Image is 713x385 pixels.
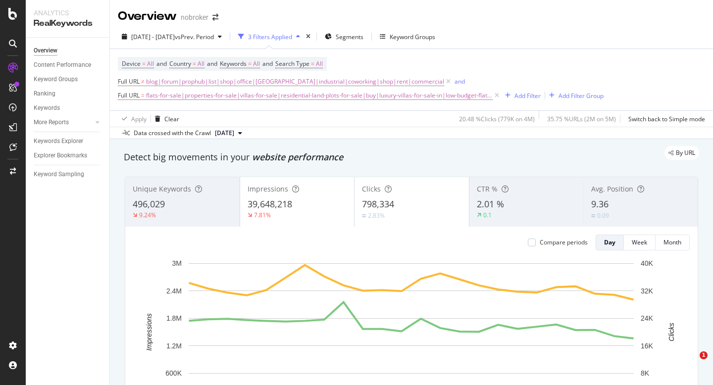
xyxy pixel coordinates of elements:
[165,369,182,377] text: 600K
[134,129,211,138] div: Data crossed with the Crawl
[248,184,288,193] span: Impressions
[248,198,292,210] span: 39,648,218
[34,169,84,180] div: Keyword Sampling
[164,115,179,123] div: Clear
[248,33,292,41] div: 3 Filters Applied
[118,77,140,86] span: Full URL
[368,211,385,220] div: 2.83%
[641,342,654,350] text: 16K
[211,127,246,139] button: [DATE]
[254,211,271,219] div: 7.81%
[514,92,541,100] div: Add Filter
[151,111,179,127] button: Clear
[34,89,55,99] div: Ranking
[559,92,604,100] div: Add Filter Group
[141,77,145,86] span: ≠
[656,235,690,250] button: Month
[628,115,705,123] div: Switch back to Simple mode
[145,313,153,350] text: Impressions
[34,136,83,146] div: Keywords Explorer
[700,351,708,359] span: 1
[131,33,175,41] span: [DATE] - [DATE]
[169,59,191,68] span: Country
[679,351,703,375] iframe: Intercom live chat
[34,74,102,85] a: Keyword Groups
[455,77,465,86] button: and
[477,184,498,193] span: CTR %
[664,146,699,160] div: legacy label
[34,18,102,29] div: RealKeywords
[362,184,381,193] span: Clicks
[156,59,167,68] span: and
[676,150,695,156] span: By URL
[166,314,182,322] text: 1.8M
[362,214,366,217] img: Equal
[34,103,60,113] div: Keywords
[311,59,314,68] span: =
[118,91,140,99] span: Full URL
[34,60,102,70] a: Content Performance
[641,287,654,295] text: 32K
[501,90,541,101] button: Add Filter
[133,198,165,210] span: 496,029
[181,12,208,22] div: nobroker
[139,211,156,219] div: 9.24%
[198,57,204,71] span: All
[34,117,93,128] a: More Reports
[34,150,102,161] a: Explorer Bookmarks
[133,184,191,193] span: Unique Keywords
[390,33,435,41] div: Keyword Groups
[34,46,57,56] div: Overview
[362,198,394,210] span: 798,334
[632,238,647,246] div: Week
[547,115,616,123] div: 35.75 % URLs ( 2M on 5M )
[146,89,493,102] span: flats-for-sale|properties-for-sale|villas-for-sale|residential-land-plots-for-sale|buy|luxury-vil...
[596,235,624,250] button: Day
[321,29,367,45] button: Segments
[141,91,145,99] span: =
[166,287,182,295] text: 2.4M
[146,75,444,89] span: blog|forum|prophub|list|shop|office|[GEOGRAPHIC_DATA]|industrial|coworking|shop|rent|commercial
[376,29,439,45] button: Keyword Groups
[220,59,247,68] span: Keywords
[34,8,102,18] div: Analytics
[34,117,69,128] div: More Reports
[624,111,705,127] button: Switch back to Simple mode
[34,89,102,99] a: Ranking
[175,33,214,41] span: vs Prev. Period
[624,235,656,250] button: Week
[262,59,273,68] span: and
[591,214,595,217] img: Equal
[248,59,252,68] span: =
[122,59,141,68] span: Device
[663,238,681,246] div: Month
[591,198,609,210] span: 9.36
[172,259,182,267] text: 3M
[459,115,535,123] div: 20.48 % Clicks ( 779K on 4M )
[641,369,650,377] text: 8K
[545,90,604,101] button: Add Filter Group
[604,238,615,246] div: Day
[316,57,323,71] span: All
[304,32,312,42] div: times
[147,57,154,71] span: All
[336,33,363,41] span: Segments
[253,57,260,71] span: All
[34,46,102,56] a: Overview
[118,8,177,25] div: Overview
[34,60,91,70] div: Content Performance
[591,184,633,193] span: Avg. Position
[131,115,147,123] div: Apply
[193,59,196,68] span: =
[483,211,492,219] div: 0.1
[34,136,102,146] a: Keywords Explorer
[34,103,102,113] a: Keywords
[234,29,304,45] button: 3 Filters Applied
[142,59,146,68] span: =
[118,111,147,127] button: Apply
[215,129,234,138] span: 2025 Sep. 1st
[275,59,309,68] span: Search Type
[207,59,217,68] span: and
[540,238,588,246] div: Compare periods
